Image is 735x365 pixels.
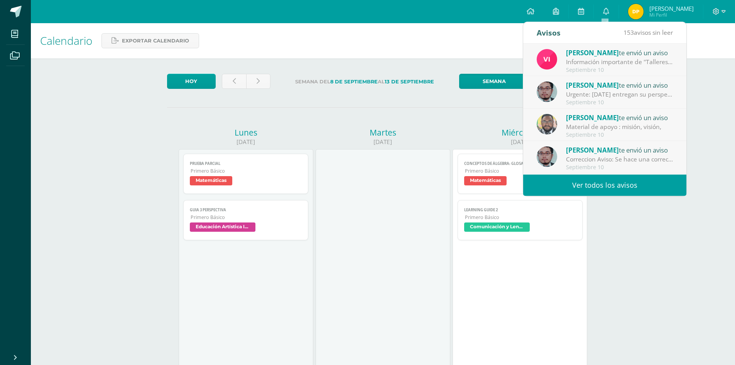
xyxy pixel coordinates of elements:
[458,154,583,194] a: Conceptos de Álgebra: GlosarioPrimero BásicoMatemáticas
[190,161,302,166] span: Prueba Parcial
[179,138,313,146] div: [DATE]
[190,176,232,185] span: Matemáticas
[316,127,450,138] div: Martes
[566,67,673,73] div: Septiembre 10
[191,168,302,174] span: Primero Básico
[464,176,507,185] span: Matemáticas
[566,155,673,164] div: Correccion Aviso: Se hace una correccion al aviso anterior, el ejercicio de la perspectiva SI deb...
[566,90,673,99] div: Urgente: Mañana entregan su perspectiva con FONDO de cielo
[523,175,686,196] a: Ver todos los avisos
[458,200,583,240] a: Learning Guide 2Primero BásicoComunicación y Lenguaje, Idioma Extranjero Inglés
[277,74,453,90] label: Semana del al
[566,80,673,90] div: te envió un aviso
[537,114,557,134] img: 712781701cd376c1a616437b5c60ae46.png
[453,138,587,146] div: [DATE]
[649,12,694,18] span: Mi Perfil
[566,58,673,66] div: Información importante de "Talleres".: Buenas tardes estimados estudiantes. Quiero solicitar de s...
[566,113,619,122] span: [PERSON_NAME]
[330,79,378,85] strong: 8 de Septiembre
[649,5,694,12] span: [PERSON_NAME]
[167,74,216,89] a: Hoy
[566,145,673,155] div: te envió un aviso
[191,214,302,221] span: Primero Básico
[316,138,450,146] div: [DATE]
[464,161,576,166] span: Conceptos de Álgebra: Glosario
[190,207,302,212] span: Guia 3 Perspectiva
[566,99,673,106] div: Septiembre 10
[566,164,673,171] div: Septiembre 10
[623,28,673,37] span: avisos sin leer
[459,74,529,89] a: Semana
[566,48,619,57] span: [PERSON_NAME]
[40,33,92,48] span: Calendario
[566,112,673,122] div: te envió un aviso
[537,81,557,102] img: 5fac68162d5e1b6fbd390a6ac50e103d.png
[566,48,673,58] div: te envió un aviso
[566,81,619,90] span: [PERSON_NAME]
[183,200,309,240] a: Guia 3 PerspectivaPrimero BásicoEducación Artística II, Artes Plásticas
[464,207,576,212] span: Learning Guide 2
[385,79,434,85] strong: 13 de Septiembre
[465,214,576,221] span: Primero Básico
[623,28,634,37] span: 153
[453,127,587,138] div: Miércoles
[179,127,313,138] div: Lunes
[122,34,189,48] span: Exportar calendario
[464,222,530,232] span: Comunicación y Lenguaje, Idioma Extranjero Inglés
[628,4,644,19] img: 93564258db162c5f0132051ea82a7157.png
[537,22,561,43] div: Avisos
[101,33,199,48] a: Exportar calendario
[465,168,576,174] span: Primero Básico
[190,222,255,232] span: Educación Artística II, Artes Plásticas
[537,146,557,167] img: 5fac68162d5e1b6fbd390a6ac50e103d.png
[566,122,673,131] div: Material de apoyo : misión, visión,
[566,132,673,138] div: Septiembre 10
[537,49,557,70] img: bd6d0aa147d20350c4821b7c643124fa.png
[566,146,619,154] span: [PERSON_NAME]
[183,154,309,194] a: Prueba ParcialPrimero BásicoMatemáticas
